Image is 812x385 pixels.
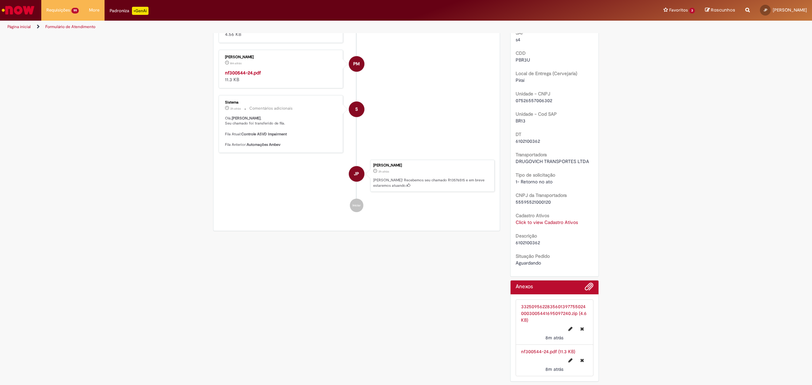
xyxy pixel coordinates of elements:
time: 29/09/2025 12:17:15 [230,107,241,111]
span: 55595521000120 [516,199,551,205]
button: Editar nome de arquivo nf300544-24.pdf [564,355,577,366]
a: Página inicial [7,24,31,29]
div: Sistema [225,100,338,105]
b: Situação Pedido [516,253,550,259]
a: 33250956228356013977550240003005441695097240.zip (4.6 KB) [521,303,587,323]
li: Jose de Paula [219,160,495,192]
a: Rascunhos [705,7,735,14]
span: 3h atrás [230,107,241,111]
span: 99 [71,8,79,14]
span: BR13 [516,118,525,124]
div: [PERSON_NAME] [225,55,338,59]
b: Descrição [516,233,537,239]
p: Olá, , Seu chamado foi transferido de fila. Fila Atual: Fila Anterior: [225,116,338,148]
a: nf300544-24.pdf [225,70,261,76]
span: PBR3U [516,57,530,63]
span: 07526557006302 [516,97,552,104]
div: Padroniza [110,7,149,15]
span: Rascunhos [711,7,735,13]
b: Unidade - Cod SAP [516,111,557,117]
span: DRUGOVICH TRANSPORTES LTDA [516,158,589,164]
p: [PERSON_NAME]! Recebemos seu chamado R13576515 e em breve estaremos atuando. [373,178,491,188]
b: [PERSON_NAME] [232,116,261,121]
b: CDD [516,50,526,56]
span: S [355,101,358,117]
span: 6102100362 [516,240,540,246]
span: 1- Retorno no ato [516,179,552,185]
time: 29/09/2025 14:43:55 [230,61,242,65]
span: Requisições [46,7,70,14]
span: [PERSON_NAME] [773,7,807,13]
div: Paola Machado [349,56,364,72]
b: Transportadora [516,152,547,158]
div: System [349,101,364,117]
b: DT [516,131,521,137]
button: Excluir nf300544-24.pdf [576,355,588,366]
a: nf300544-24.pdf (11.3 KB) [521,348,575,355]
span: Aguardando [516,260,541,266]
span: 8m atrás [230,61,242,65]
b: Cadastro Ativos [516,212,549,219]
span: More [89,7,99,14]
span: JP [354,166,359,182]
b: SAP [516,30,524,36]
p: +GenAi [132,7,149,15]
span: 8m atrás [545,366,563,372]
div: Jose de Paula [349,166,364,182]
button: Editar nome de arquivo 33250956228356013977550240003005441695097240.zip [564,323,577,334]
img: ServiceNow [1,3,36,17]
button: Adicionar anexos [585,282,593,294]
a: Click to view Cadastro Ativos [516,219,578,225]
ul: Trilhas de página [5,21,536,33]
b: CNPJ da Transportadora [516,192,567,198]
b: Tipo de solicitação [516,172,555,178]
b: Local de Entrega (Cervejaria) [516,70,577,76]
h2: Anexos [516,284,533,290]
span: 6102100362 [516,138,540,144]
span: Piraí [516,77,524,83]
small: Comentários adicionais [249,106,293,111]
span: PM [353,56,360,72]
span: JP [764,8,767,12]
time: 29/09/2025 14:43:55 [545,366,563,372]
span: 3 [689,8,695,14]
div: 11.3 KB [225,69,338,83]
time: 29/09/2025 12:17:11 [378,169,389,174]
b: Automações Ambev [247,142,280,147]
b: Controle ASVD Impairment [241,132,287,137]
span: s4 [516,37,520,43]
span: 3h atrás [378,169,389,174]
button: Excluir 33250956228356013977550240003005441695097240.zip [576,323,588,334]
span: 8m atrás [545,335,563,341]
a: Formulário de Atendimento [45,24,95,29]
span: Favoritos [669,7,688,14]
div: [PERSON_NAME] [373,163,491,167]
time: 29/09/2025 14:43:55 [545,335,563,341]
b: Unidade - CNPJ [516,91,550,97]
